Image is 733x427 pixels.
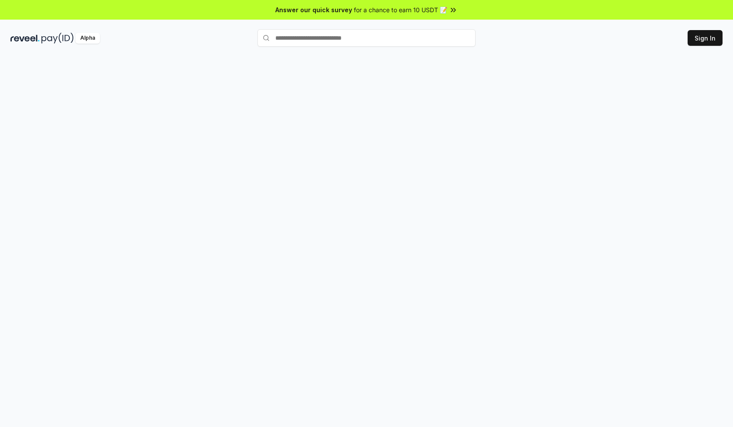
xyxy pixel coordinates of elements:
[688,30,723,46] button: Sign In
[75,33,100,44] div: Alpha
[41,33,74,44] img: pay_id
[10,33,40,44] img: reveel_dark
[354,5,447,14] span: for a chance to earn 10 USDT 📝
[275,5,352,14] span: Answer our quick survey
